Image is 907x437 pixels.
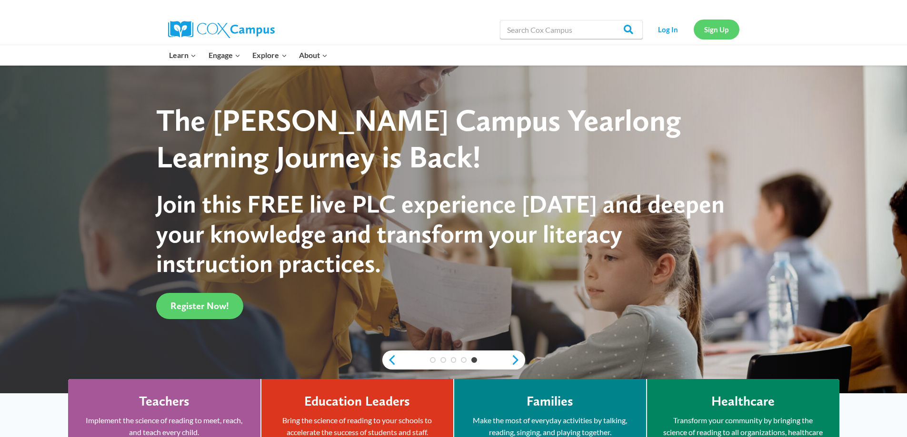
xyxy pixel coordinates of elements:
a: 3 [451,357,457,363]
a: 1 [430,357,436,363]
h4: Teachers [139,393,189,409]
button: Child menu of Learn [163,45,203,65]
div: content slider buttons [382,350,525,369]
a: Sign Up [694,19,739,39]
button: Child menu of Explore [247,45,293,65]
nav: Primary Navigation [163,45,334,65]
div: The [PERSON_NAME] Campus Yearlong Learning Journey is Back! [156,102,734,175]
input: Search Cox Campus [500,20,643,39]
span: Register Now! [170,300,229,311]
a: next [511,354,525,366]
img: Cox Campus [168,21,275,38]
button: Child menu of Engage [202,45,247,65]
a: 2 [440,357,446,363]
a: Register Now! [156,293,243,319]
span: Join this FREE live PLC experience [DATE] and deepen your knowledge and transform your literacy i... [156,189,725,278]
h4: Families [527,393,573,409]
a: 5 [471,357,477,363]
a: previous [382,354,397,366]
a: Log In [648,19,689,39]
h4: Healthcare [711,393,775,409]
nav: Secondary Navigation [648,19,739,39]
h4: Education Leaders [304,393,410,409]
button: Child menu of About [293,45,334,65]
a: 4 [461,357,467,363]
